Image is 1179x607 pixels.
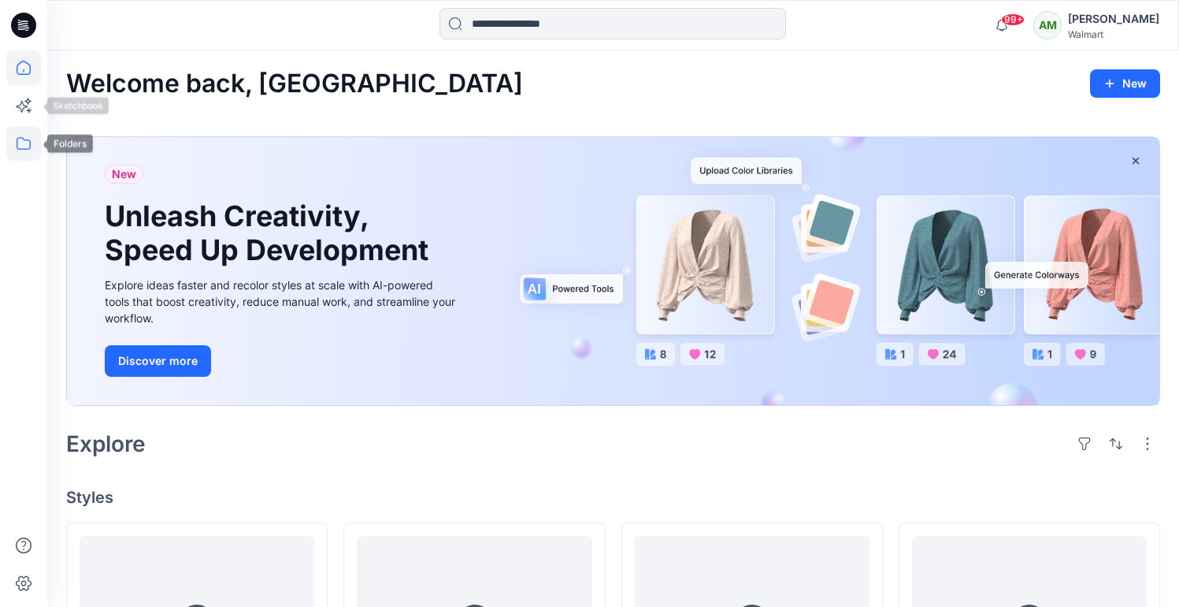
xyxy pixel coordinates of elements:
[1068,28,1159,40] div: Walmart
[105,345,459,377] a: Discover more
[1068,9,1159,28] div: [PERSON_NAME]
[66,488,1160,507] h4: Styles
[66,431,146,456] h2: Explore
[112,165,136,184] span: New
[105,277,459,326] div: Explore ideas faster and recolor styles at scale with AI-powered tools that boost creativity, red...
[105,345,211,377] button: Discover more
[1001,13,1025,26] span: 99+
[66,69,523,99] h2: Welcome back, [GEOGRAPHIC_DATA]
[1033,11,1062,39] div: AM
[1090,69,1160,98] button: New
[105,199,436,267] h1: Unleash Creativity, Speed Up Development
